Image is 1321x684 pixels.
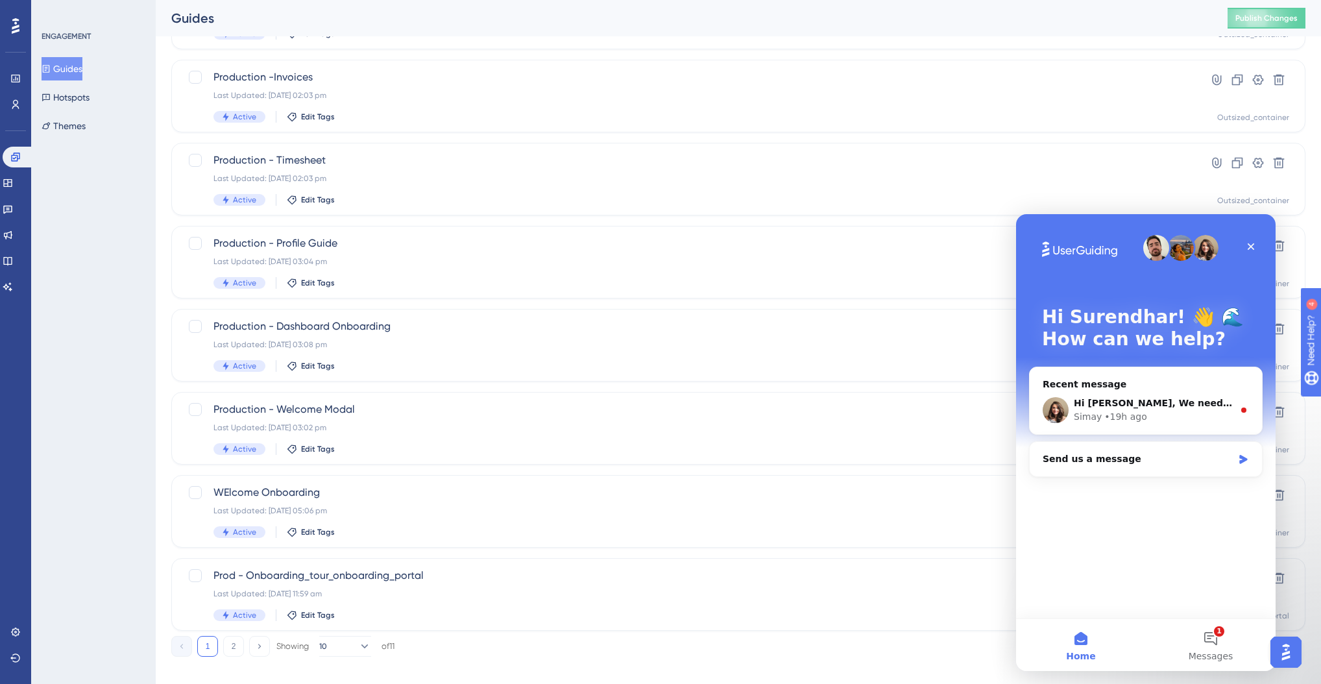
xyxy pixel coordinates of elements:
span: Production - Timesheet [213,153,1159,168]
span: Edit Tags [301,527,335,537]
button: Edit Tags [287,361,335,371]
span: Active [233,610,256,620]
span: Edit Tags [301,610,335,620]
button: Themes [42,114,86,138]
span: Production - Dashboard Onboarding [213,319,1159,334]
button: 1 [197,636,218,657]
div: Last Updated: [DATE] 11:59 am [213,589,1159,599]
span: Active [233,112,256,122]
div: Close [223,21,247,44]
span: Edit Tags [301,195,335,205]
span: 10 [319,641,327,652]
div: 4 [90,6,94,17]
div: Outsized_container [1217,112,1289,123]
div: Outsized_container [1217,195,1289,206]
span: Home [50,437,79,446]
span: Production -Invoices [213,69,1159,85]
button: Edit Tags [287,112,335,122]
span: Active [233,361,256,371]
span: Need Help? [30,3,81,19]
div: Send us a message [13,227,247,263]
span: Production - Profile Guide [213,236,1159,251]
div: Showing [276,641,309,652]
span: Active [233,444,256,454]
button: Edit Tags [287,195,335,205]
button: 10 [319,636,371,657]
span: Production - Welcome Modal [213,402,1159,417]
span: Active [233,278,256,288]
div: • 19h ago [88,196,130,210]
div: Simay [58,196,86,210]
div: ENGAGEMENT [42,31,91,42]
span: Active [233,527,256,537]
iframe: Intercom live chat [1016,214,1276,671]
span: Edit Tags [301,278,335,288]
button: Guides [42,57,82,80]
button: 2 [223,636,244,657]
div: Last Updated: [DATE] 02:03 pm [213,173,1159,184]
button: Messages [130,405,260,457]
button: Publish Changes [1228,8,1305,29]
div: Last Updated: [DATE] 03:08 pm [213,339,1159,350]
span: Edit Tags [301,444,335,454]
span: Publish Changes [1235,13,1298,23]
button: Edit Tags [287,444,335,454]
div: Last Updated: [DATE] 02:03 pm [213,90,1159,101]
div: of 11 [382,641,394,652]
button: Hotspots [42,86,90,109]
div: Last Updated: [DATE] 03:04 pm [213,256,1159,267]
span: Prod - Onboarding_tour_onboarding_portal [213,568,1159,583]
div: Last Updated: [DATE] 03:02 pm [213,422,1159,433]
span: WElcome Onboarding [213,485,1159,500]
button: Edit Tags [287,278,335,288]
button: Edit Tags [287,610,335,620]
span: Hi [PERSON_NAME], We need to log in to your platform to investigate the Hotspot issue, but I bump... [58,184,816,194]
div: Last Updated: [DATE] 05:06 pm [213,506,1159,516]
span: Active [233,195,256,205]
span: Edit Tags [301,361,335,371]
div: Send us a message [27,238,217,252]
button: Edit Tags [287,527,335,537]
iframe: UserGuiding AI Assistant Launcher [1266,633,1305,672]
span: Messages [173,437,217,446]
div: Guides [171,9,1195,27]
span: Edit Tags [301,112,335,122]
